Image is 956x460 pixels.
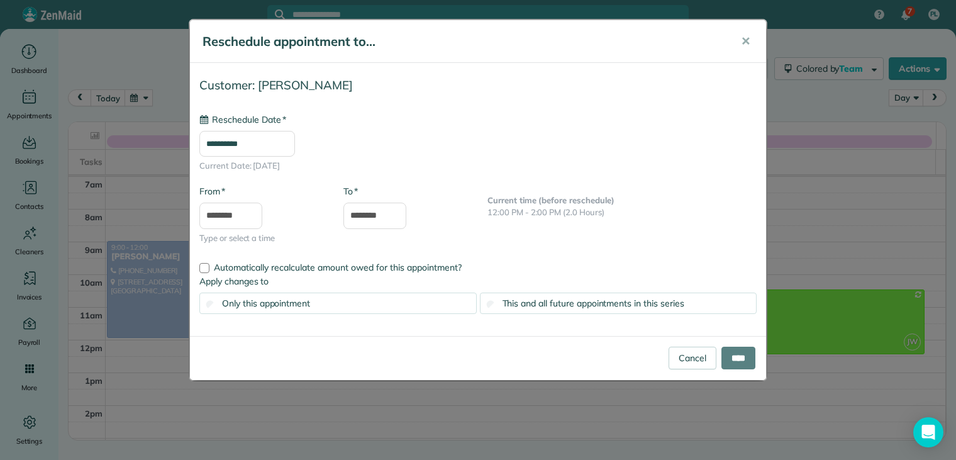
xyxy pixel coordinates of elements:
span: Current Date: [DATE] [199,160,757,172]
p: 12:00 PM - 2:00 PM (2.0 Hours) [487,206,757,219]
input: This and all future appointments in this series [486,301,494,309]
b: Current time (before reschedule) [487,195,614,205]
div: Open Intercom Messenger [913,417,943,447]
label: Apply changes to [199,275,757,288]
span: Automatically recalculate amount owed for this appointment? [214,262,462,273]
span: Only this appointment [222,298,310,309]
label: From [199,185,225,198]
span: Type or select a time [199,232,325,245]
label: To [343,185,358,198]
span: ✕ [741,34,750,48]
label: Reschedule Date [199,113,286,126]
h5: Reschedule appointment to... [203,33,723,50]
span: This and all future appointments in this series [503,298,684,309]
h4: Customer: [PERSON_NAME] [199,79,757,92]
a: Cancel [669,347,716,369]
input: Only this appointment [206,301,214,309]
